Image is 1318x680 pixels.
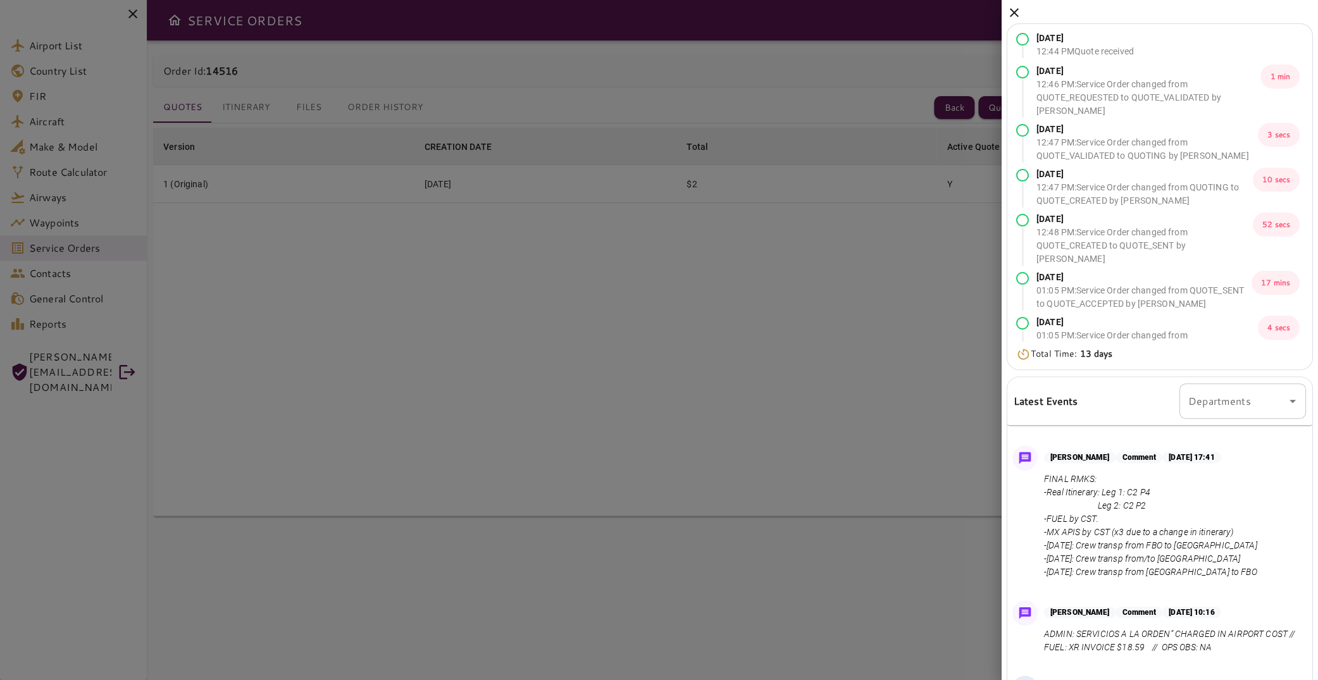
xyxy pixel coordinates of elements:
[1036,271,1252,284] p: [DATE]
[1036,65,1260,78] p: [DATE]
[1162,452,1221,463] p: [DATE] 17:41
[1252,271,1300,295] p: 17 mins
[1016,348,1031,361] img: Timer Icon
[1036,316,1258,329] p: [DATE]
[1253,213,1300,237] p: 52 secs
[1031,347,1113,361] p: Total Time:
[1036,329,1258,369] p: 01:05 PM : Service Order changed from QUOTE_ACCEPTED to AWAITING_ASSIGNMENT by [PERSON_NAME]
[1044,452,1116,463] p: [PERSON_NAME]
[1044,607,1116,618] p: [PERSON_NAME]
[1036,32,1134,45] p: [DATE]
[1284,392,1302,410] button: Open
[1036,136,1258,163] p: 12:47 PM : Service Order changed from QUOTE_VALIDATED to QUOTING by [PERSON_NAME]
[1036,45,1134,58] p: 12:44 PM Quote received
[1016,604,1034,622] img: Message Icon
[1014,393,1078,409] h6: Latest Events
[1258,316,1300,340] p: 4 secs
[1080,347,1113,360] b: 13 days
[1162,607,1221,618] p: [DATE] 10:16
[1036,213,1253,226] p: [DATE]
[1116,607,1162,618] p: Comment
[1044,473,1257,579] p: FINAL RMKS: -Real Itinerary: Leg 1: C2 P4 Leg 2: C2 P2 -FUEL by CST. -MX APIS by CST (x3 due to a...
[1253,168,1300,192] p: 10 secs
[1036,226,1253,266] p: 12:48 PM : Service Order changed from QUOTE_CREATED to QUOTE_SENT by [PERSON_NAME]
[1044,627,1301,654] p: ADMIN: SERVICIOS A LA ORDEN” CHARGED IN AIRPORT COST // FUEL: XR INVOICE $18.59 // OPS OBS: NA
[1116,452,1162,463] p: Comment
[1036,181,1253,207] p: 12:47 PM : Service Order changed from QUOTING to QUOTE_CREATED by [PERSON_NAME]
[1036,284,1252,311] p: 01:05 PM : Service Order changed from QUOTE_SENT to QUOTE_ACCEPTED by [PERSON_NAME]
[1036,123,1258,136] p: [DATE]
[1260,65,1300,89] p: 1 min
[1258,123,1300,147] p: 3 secs
[1036,168,1253,181] p: [DATE]
[1036,78,1260,118] p: 12:46 PM : Service Order changed from QUOTE_REQUESTED to QUOTE_VALIDATED by [PERSON_NAME]
[1016,449,1034,467] img: Message Icon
